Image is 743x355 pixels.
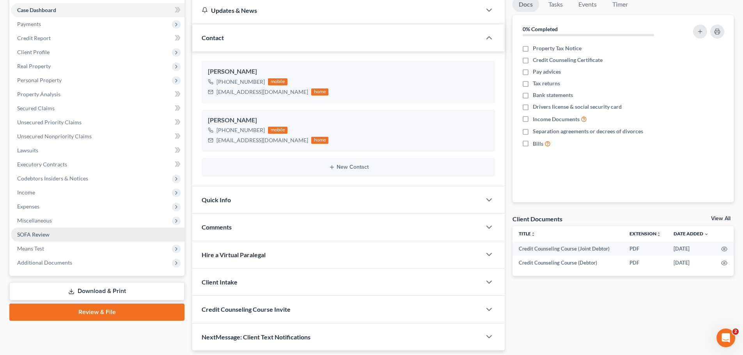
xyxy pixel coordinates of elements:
[17,217,52,224] span: Miscellaneous
[216,136,308,144] div: [EMAIL_ADDRESS][DOMAIN_NAME]
[17,147,38,154] span: Lawsuits
[531,232,536,237] i: unfold_more
[17,245,44,252] span: Means Test
[17,133,92,140] span: Unsecured Nonpriority Claims
[268,127,287,134] div: mobile
[523,26,558,32] strong: 0% Completed
[533,79,560,87] span: Tax returns
[711,216,731,221] a: View All
[11,143,184,157] a: Lawsuits
[216,78,265,86] div: [PHONE_NUMBER]
[704,232,709,237] i: expand_more
[17,161,67,168] span: Executory Contracts
[17,259,72,266] span: Additional Documents
[512,242,623,256] td: Credit Counseling Course (Joint Debtor)
[512,256,623,270] td: Credit Counseling Course (Debtor)
[216,88,308,96] div: [EMAIL_ADDRESS][DOMAIN_NAME]
[208,116,489,125] div: [PERSON_NAME]
[11,87,184,101] a: Property Analysis
[216,126,265,134] div: [PHONE_NUMBER]
[533,115,580,123] span: Income Documents
[716,329,735,347] iframe: Intercom live chat
[17,91,60,97] span: Property Analysis
[17,175,88,182] span: Codebtors Insiders & Notices
[11,31,184,45] a: Credit Report
[533,127,643,135] span: Separation agreements or decrees of divorces
[17,203,39,210] span: Expenses
[9,304,184,321] a: Review & File
[533,140,543,148] span: Bills
[519,231,536,237] a: Titleunfold_more
[202,223,232,231] span: Comments
[17,21,41,27] span: Payments
[202,34,224,41] span: Contact
[17,49,50,55] span: Client Profile
[11,228,184,242] a: SOFA Review
[202,6,472,14] div: Updates & News
[533,103,622,111] span: Drivers license & social security card
[202,306,291,313] span: Credit Counseling Course Invite
[17,189,35,196] span: Income
[17,119,82,125] span: Unsecured Priority Claims
[533,91,573,99] span: Bank statements
[533,68,561,76] span: Pay advices
[11,115,184,129] a: Unsecured Priority Claims
[17,231,50,238] span: SOFA Review
[732,329,739,335] span: 2
[311,88,328,95] div: home
[202,333,310,341] span: NextMessage: Client Text Notifications
[9,282,184,300] a: Download & Print
[630,231,661,237] a: Extensionunfold_more
[533,44,582,52] span: Property Tax Notice
[656,232,661,237] i: unfold_more
[268,78,287,85] div: mobile
[512,215,562,223] div: Client Documents
[674,231,709,237] a: Date Added expand_more
[623,256,667,270] td: PDF
[17,77,62,83] span: Personal Property
[202,196,231,203] span: Quick Info
[311,137,328,144] div: home
[202,278,238,286] span: Client Intake
[623,242,667,256] td: PDF
[11,3,184,17] a: Case Dashboard
[17,35,51,41] span: Credit Report
[667,242,715,256] td: [DATE]
[208,164,489,170] button: New Contact
[208,67,489,76] div: [PERSON_NAME]
[17,63,51,69] span: Real Property
[667,256,715,270] td: [DATE]
[533,56,603,64] span: Credit Counseling Certificate
[202,251,266,258] span: Hire a Virtual Paralegal
[17,7,56,13] span: Case Dashboard
[11,129,184,143] a: Unsecured Nonpriority Claims
[17,105,55,111] span: Secured Claims
[11,157,184,171] a: Executory Contracts
[11,101,184,115] a: Secured Claims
